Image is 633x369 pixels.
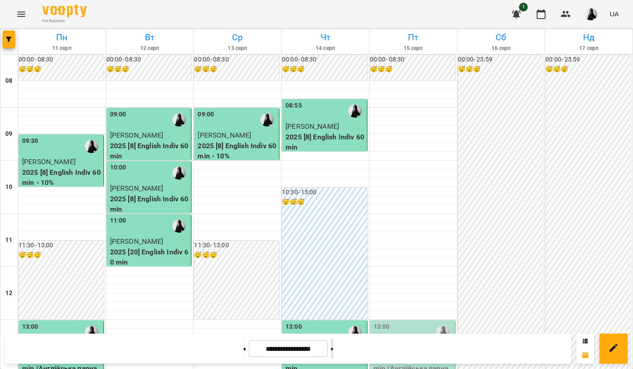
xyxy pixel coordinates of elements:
[110,216,126,226] label: 11:00
[282,55,367,65] h6: 00:00 - 08:30
[110,247,190,268] p: 2025 [20] English Indiv 60 min
[282,65,367,74] h6: 😴😴😴
[283,44,368,53] h6: 14 серп
[194,241,279,250] h6: 11:30 - 13:00
[5,76,12,86] h6: 08
[585,8,597,20] img: a8a45f5fed8cd6bfe970c81335813bd9.jpg
[458,65,543,74] h6: 😴😴😴
[198,110,214,119] label: 09:00
[110,110,126,119] label: 09:00
[110,141,190,161] p: 2025 [8] English Indiv 60 min
[172,166,186,180] img: Фрунзе Валентина Сергіївна (а)
[110,237,164,246] span: [PERSON_NAME]
[172,219,186,233] img: Фрунзе Валентина Сергіївна (а)
[545,55,631,65] h6: 00:00 - 23:59
[5,182,12,192] h6: 10
[348,104,362,118] img: Фрунзе Валентина Сергіївна (а)
[22,322,38,332] label: 13:00
[19,65,104,74] h6: 😴😴😴
[172,113,186,127] img: Фрунзе Валентина Сергіївна (а)
[459,31,544,44] h6: Сб
[195,44,280,53] h6: 13 серп
[546,31,631,44] h6: Нд
[19,55,104,65] h6: 00:00 - 08:30
[110,131,164,139] span: [PERSON_NAME]
[22,136,38,146] label: 09:30
[107,55,192,65] h6: 00:00 - 08:30
[194,55,279,65] h6: 00:00 - 08:30
[370,55,455,65] h6: 00:00 - 08:30
[22,158,76,166] span: [PERSON_NAME]
[282,197,367,207] h6: 😴😴😴
[19,31,104,44] h6: Пн
[348,326,362,339] img: Фрунзе Валентина Сергіївна (а)
[286,132,365,153] p: 2025 [8] English Indiv 60 min
[370,65,455,74] h6: 😴😴😴
[107,31,192,44] h6: Вт
[110,194,190,215] p: 2025 [8] English Indiv 60 min
[107,65,192,74] h6: 😴😴😴
[606,6,622,22] button: UA
[22,167,102,188] p: 2025 [8] English Indiv 60 min - 10%
[286,101,302,111] label: 08:55
[260,113,274,127] img: Фрунзе Валентина Сергіївна (а)
[436,326,450,339] img: Фрунзе Валентина Сергіївна (а)
[195,31,280,44] h6: Ср
[5,129,12,139] h6: 09
[546,44,631,53] h6: 17 серп
[371,44,456,53] h6: 15 серп
[519,3,528,12] span: 1
[42,4,87,17] img: Voopty Logo
[374,322,390,332] label: 13:00
[458,55,543,65] h6: 00:00 - 23:59
[282,188,367,197] h6: 10:30 - 13:00
[110,163,126,173] label: 10:00
[283,31,368,44] h6: Чт
[11,4,32,25] button: Menu
[19,250,104,260] h6: 😴😴😴
[19,241,104,250] h6: 11:30 - 13:00
[85,140,98,153] img: Фрунзе Валентина Сергіївна (а)
[5,288,12,298] h6: 12
[5,235,12,245] h6: 11
[42,18,87,24] span: For Business
[610,9,619,19] span: UA
[459,44,544,53] h6: 16 серп
[371,31,456,44] h6: Пт
[107,44,192,53] h6: 12 серп
[286,122,339,131] span: [PERSON_NAME]
[198,141,277,161] p: 2025 [8] English Indiv 60 min - 10%
[194,250,279,260] h6: 😴😴😴
[19,44,104,53] h6: 11 серп
[545,65,631,74] h6: 😴😴😴
[194,65,279,74] h6: 😴😴😴
[110,184,164,192] span: [PERSON_NAME]
[286,322,302,332] label: 13:00
[85,326,98,339] img: Фрунзе Валентина Сергіївна (а)
[198,131,251,139] span: [PERSON_NAME]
